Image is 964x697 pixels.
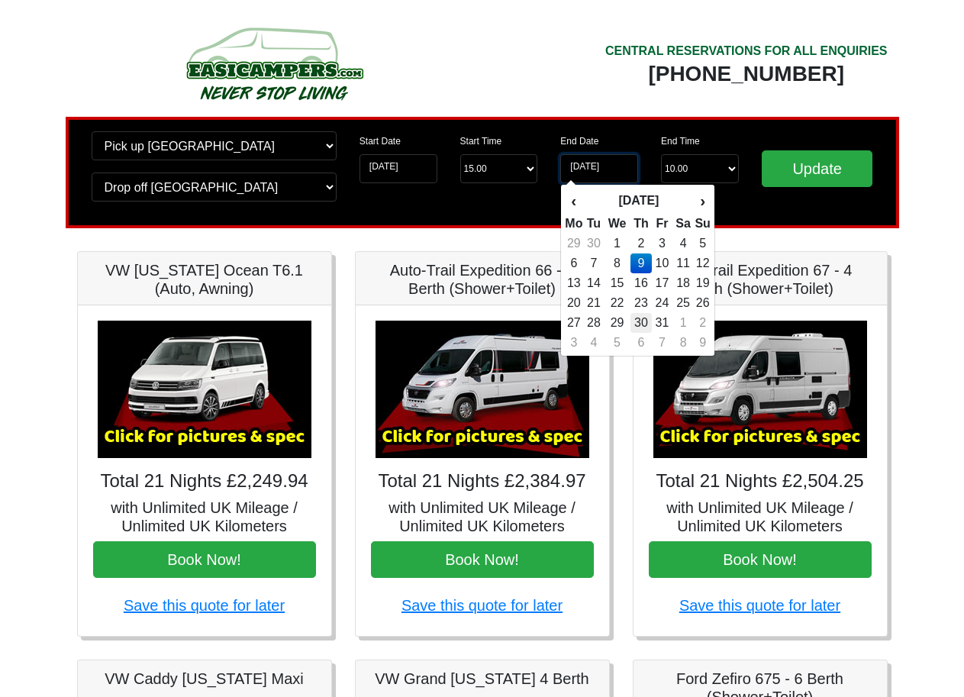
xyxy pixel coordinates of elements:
img: VW California Ocean T6.1 (Auto, Awning) [98,321,311,458]
td: 30 [630,313,653,333]
td: 12 [694,253,711,273]
td: 8 [604,253,630,273]
th: Su [694,214,711,234]
h4: Total 21 Nights £2,504.25 [649,470,872,492]
button: Book Now! [371,541,594,578]
td: 30 [583,234,604,253]
td: 3 [564,333,583,353]
td: 7 [583,253,604,273]
td: 21 [583,293,604,313]
td: 23 [630,293,653,313]
input: Return Date [560,154,638,183]
div: [PHONE_NUMBER] [605,60,888,88]
td: 3 [652,234,672,253]
label: End Time [661,134,700,148]
td: 10 [652,253,672,273]
th: Sa [672,214,695,234]
td: 27 [564,313,583,333]
td: 6 [564,253,583,273]
th: Tu [583,214,604,234]
td: 16 [630,273,653,293]
td: 4 [583,333,604,353]
input: Start Date [359,154,437,183]
a: Save this quote for later [401,597,563,614]
h5: Auto-Trail Expedition 66 - 2 Berth (Shower+Toilet) [371,261,594,298]
label: End Date [560,134,598,148]
td: 11 [672,253,695,273]
td: 8 [672,333,695,353]
th: ‹ [564,188,583,214]
th: We [604,214,630,234]
td: 22 [604,293,630,313]
h5: with Unlimited UK Mileage / Unlimited UK Kilometers [371,499,594,535]
td: 15 [604,273,630,293]
td: 5 [604,333,630,353]
h5: VW Caddy [US_STATE] Maxi [93,670,316,688]
td: 5 [694,234,711,253]
img: campers-checkout-logo.png [129,21,419,105]
h5: VW Grand [US_STATE] 4 Berth [371,670,594,688]
td: 2 [694,313,711,333]
td: 7 [652,333,672,353]
td: 9 [694,333,711,353]
td: 2 [630,234,653,253]
td: 19 [694,273,711,293]
th: Fr [652,214,672,234]
img: Auto-Trail Expedition 66 - 2 Berth (Shower+Toilet) [376,321,589,458]
td: 18 [672,273,695,293]
td: 31 [652,313,672,333]
th: [DATE] [583,188,694,214]
input: Update [762,150,873,187]
td: 26 [694,293,711,313]
button: Book Now! [649,541,872,578]
label: Start Time [460,134,502,148]
td: 13 [564,273,583,293]
td: 29 [604,313,630,333]
td: 14 [583,273,604,293]
h4: Total 21 Nights £2,384.97 [371,470,594,492]
img: Auto-Trail Expedition 67 - 4 Berth (Shower+Toilet) [653,321,867,458]
td: 17 [652,273,672,293]
h5: Auto-Trail Expedition 67 - 4 Berth (Shower+Toilet) [649,261,872,298]
h5: with Unlimited UK Mileage / Unlimited UK Kilometers [93,499,316,535]
th: Th [630,214,653,234]
td: 29 [564,234,583,253]
td: 6 [630,333,653,353]
th: Mo [564,214,583,234]
td: 25 [672,293,695,313]
td: 1 [672,313,695,333]
button: Book Now! [93,541,316,578]
td: 28 [583,313,604,333]
div: CENTRAL RESERVATIONS FOR ALL ENQUIRIES [605,42,888,60]
td: 9 [630,253,653,273]
th: › [694,188,711,214]
a: Save this quote for later [124,597,285,614]
label: Start Date [359,134,401,148]
h5: with Unlimited UK Mileage / Unlimited UK Kilometers [649,499,872,535]
td: 1 [604,234,630,253]
h5: VW [US_STATE] Ocean T6.1 (Auto, Awning) [93,261,316,298]
td: 24 [652,293,672,313]
td: 20 [564,293,583,313]
a: Save this quote for later [679,597,840,614]
td: 4 [672,234,695,253]
h4: Total 21 Nights £2,249.94 [93,470,316,492]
